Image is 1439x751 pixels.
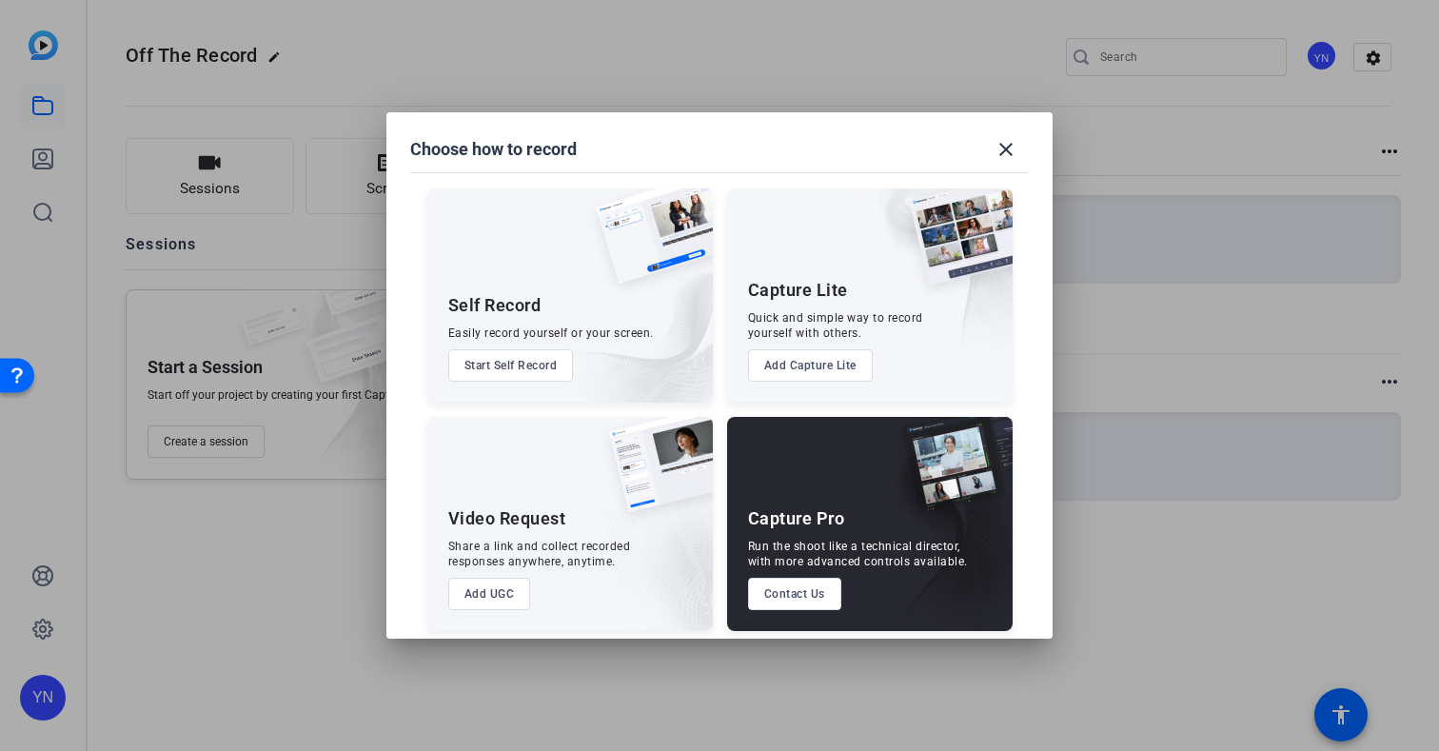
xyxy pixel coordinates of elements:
[595,417,713,532] img: ugc-content.png
[448,349,574,382] button: Start Self Record
[748,279,848,302] div: Capture Lite
[582,188,713,303] img: self-record.png
[448,507,566,530] div: Video Request
[410,138,577,161] h1: Choose how to record
[547,229,713,403] img: embarkstudio-self-record.png
[448,539,631,569] div: Share a link and collect recorded responses anywhere, anytime.
[448,294,542,317] div: Self Record
[895,188,1013,305] img: capture-lite.png
[748,310,923,341] div: Quick and simple way to record yourself with others.
[872,441,1013,631] img: embarkstudio-capture-pro.png
[748,539,968,569] div: Run the shoot like a technical director, with more advanced controls available.
[887,417,1013,533] img: capture-pro.png
[842,188,1013,379] img: embarkstudio-capture-lite.png
[448,326,654,341] div: Easily record yourself or your screen.
[748,507,845,530] div: Capture Pro
[748,578,841,610] button: Contact Us
[748,349,873,382] button: Add Capture Lite
[995,138,1017,161] mat-icon: close
[602,476,713,631] img: embarkstudio-ugc-content.png
[448,578,531,610] button: Add UGC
